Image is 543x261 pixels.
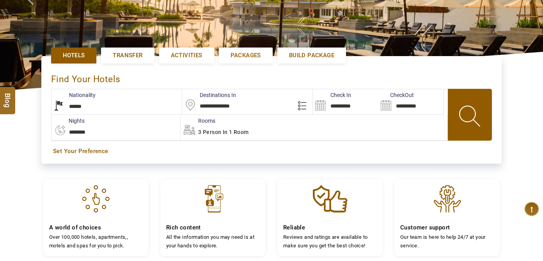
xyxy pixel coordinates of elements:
div: Find Your Hotels [51,66,492,89]
span: Activities [171,51,202,60]
h4: A world of choices [49,224,143,231]
p: Our team is here to help 24/7 at your service. [400,233,494,250]
span: 3 Person in 1 Room [198,129,248,135]
a: Build Package [277,48,346,63]
h4: Customer support [400,224,494,231]
label: Nationality [51,91,96,99]
label: Rooms [181,117,215,125]
a: Set Your Preference [53,147,490,155]
span: Transfer [113,51,142,60]
p: All the information you may need is at your hands to explore. [166,233,260,250]
h4: Rich content [166,224,260,231]
a: Activities [159,48,214,63]
span: Hotels [63,51,85,60]
p: Over 100,000 hotels, apartments,, motels and spas for you to pick. [49,233,143,250]
a: Transfer [101,48,154,63]
input: Search [313,89,378,115]
label: CheckOut [378,91,414,99]
span: Packages [231,51,261,60]
a: Packages [219,48,273,63]
a: Hotels [51,48,96,63]
span: Build Package [289,51,334,60]
span: Blog [3,93,13,100]
h4: Reliable [283,224,377,231]
p: Reviews and ratings are available to make sure you get the best choice! [283,233,377,250]
input: Search [378,89,444,115]
label: Destinations In [182,91,236,99]
label: Check In [313,91,351,99]
label: nights [51,117,85,125]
